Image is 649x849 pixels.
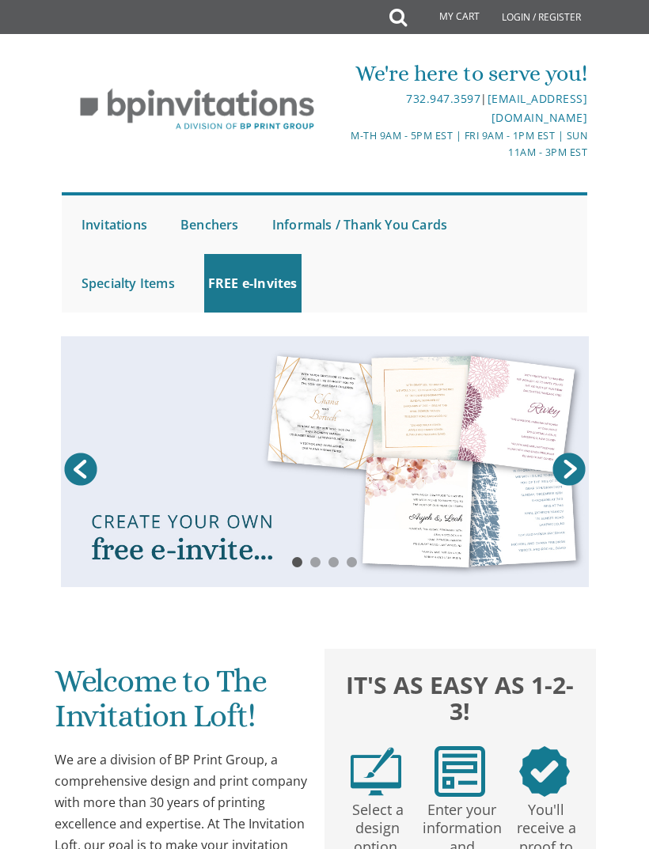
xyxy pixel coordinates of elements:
[325,127,587,161] div: M-Th 9am - 5pm EST | Fri 9am - 1pm EST | Sun 11am - 3pm EST
[62,77,333,142] img: BP Invitation Loft
[334,669,586,726] h2: It's as easy as 1-2-3!
[549,449,589,489] a: Next
[61,449,101,489] a: Prev
[488,91,588,125] a: [EMAIL_ADDRESS][DOMAIN_NAME]
[325,89,587,127] div: |
[204,254,302,313] a: FREE e-Invites
[519,746,570,797] img: step3.png
[78,195,151,254] a: Invitations
[176,195,243,254] a: Benchers
[351,746,401,797] img: step1.png
[406,91,480,106] a: 732.947.3597
[78,254,179,313] a: Specialty Items
[325,58,587,89] div: We're here to serve you!
[55,664,307,745] h1: Welcome to The Invitation Loft!
[268,195,451,254] a: Informals / Thank You Cards
[435,746,485,797] img: step2.png
[405,2,491,33] a: My Cart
